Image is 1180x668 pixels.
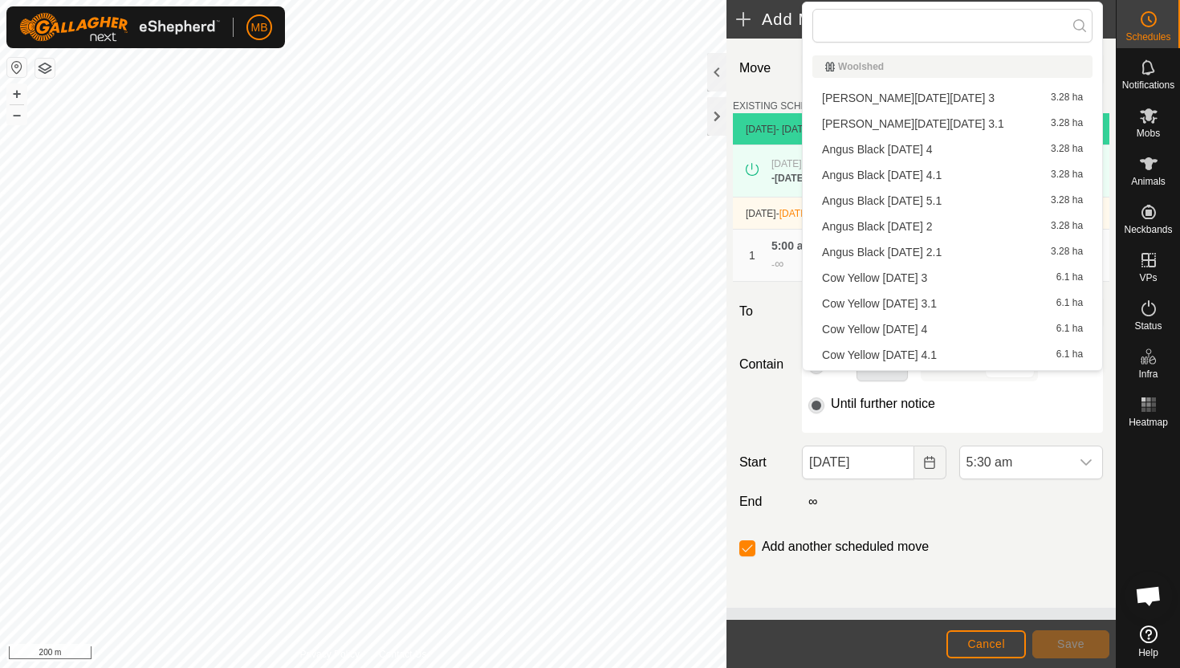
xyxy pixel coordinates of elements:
[812,240,1093,264] li: Angus Black Thursday 2.1
[379,647,426,662] a: Contact Us
[775,257,783,271] span: ∞
[825,62,1080,71] div: Woolshed
[775,173,845,184] span: [DATE] 5:00 am
[946,630,1026,658] button: Cancel
[812,343,1093,367] li: Cow Yellow Saturday 4.1
[749,249,755,262] span: 1
[812,189,1093,213] li: Angus Black Sunday 5.1
[736,10,1036,29] h2: Add Move
[1051,195,1083,206] span: 3.28 ha
[7,84,26,104] button: +
[1051,221,1083,232] span: 3.28 ha
[733,453,795,472] label: Start
[1131,177,1166,186] span: Animals
[914,446,946,479] button: Choose Date
[771,239,813,252] span: 5:00 am
[822,195,942,206] span: Angus Black [DATE] 5.1
[1056,349,1083,360] span: 6.1 ha
[1057,637,1084,650] span: Save
[7,58,26,77] button: Reset Map
[776,208,810,219] span: -
[822,298,937,309] span: Cow Yellow [DATE] 3.1
[822,118,1004,129] span: [PERSON_NAME][DATE][DATE] 3.1
[822,92,995,104] span: [PERSON_NAME][DATE][DATE] 3
[812,291,1093,316] li: Cow Yellow Friday 3.1
[1122,80,1174,90] span: Notifications
[822,246,942,258] span: Angus Black [DATE] 2.1
[7,105,26,124] button: –
[812,266,1093,290] li: Cow Yellow Friday 3
[822,144,932,155] span: Angus Black [DATE] 4
[812,214,1093,238] li: Angus Black Thursday 2
[812,86,1093,110] li: Angus Black Friday 3
[1070,446,1102,479] div: dropdown trigger
[733,492,795,511] label: End
[1051,169,1083,181] span: 3.28 ha
[733,51,795,86] label: Move
[812,163,1093,187] li: Angus Black Saturday 4.1
[1138,648,1158,658] span: Help
[1125,572,1173,620] div: Open chat
[19,13,220,42] img: Gallagher Logo
[35,59,55,78] button: Map Layers
[1051,118,1083,129] span: 3.28 ha
[746,124,776,135] span: [DATE]
[1056,324,1083,335] span: 6.1 ha
[771,158,839,169] span: [DATE] 3:00 pm
[1124,225,1172,234] span: Neckbands
[1134,321,1162,331] span: Status
[776,124,812,135] span: - [DATE]
[1139,273,1157,283] span: VPs
[1051,92,1083,104] span: 3.28 ha
[746,208,776,219] span: [DATE]
[812,317,1093,341] li: Cow Yellow Saturday 4
[1032,630,1109,658] button: Save
[1117,619,1180,664] a: Help
[1056,272,1083,283] span: 6.1 ha
[1056,298,1083,309] span: 6.1 ha
[1137,128,1160,138] span: Mobs
[771,255,783,274] div: -
[822,169,942,181] span: Angus Black [DATE] 4.1
[733,295,795,328] label: To
[802,495,824,508] label: ∞
[960,446,1070,479] span: 5:30 am
[299,647,360,662] a: Privacy Policy
[1138,369,1158,379] span: Infra
[967,637,1005,650] span: Cancel
[1051,144,1083,155] span: 3.28 ha
[762,540,929,553] label: Add another scheduled move
[822,349,937,360] span: Cow Yellow [DATE] 4.1
[822,272,927,283] span: Cow Yellow [DATE] 3
[1051,246,1083,258] span: 3.28 ha
[822,324,927,335] span: Cow Yellow [DATE] 4
[733,99,840,113] label: EXISTING SCHEDULES
[1125,32,1170,42] span: Schedules
[812,369,1093,393] li: Cow Yellow Sunday 5
[812,137,1093,161] li: Angus Black Saturday 4
[733,355,795,374] label: Contain
[822,221,932,232] span: Angus Black [DATE] 2
[779,208,810,219] span: [DATE]
[1129,417,1168,427] span: Heatmap
[251,19,268,36] span: MB
[831,397,935,410] label: Until further notice
[771,171,845,185] div: -
[812,112,1093,136] li: Angus Black Friday 3.1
